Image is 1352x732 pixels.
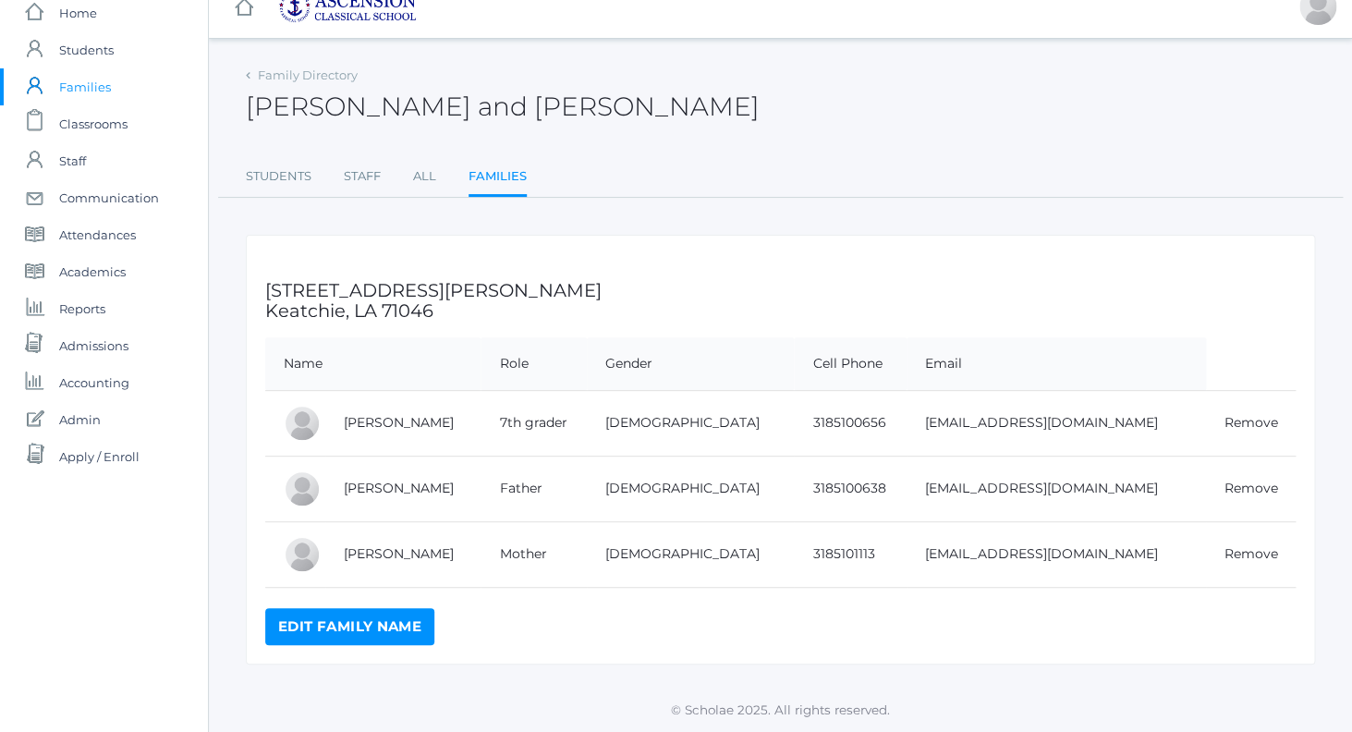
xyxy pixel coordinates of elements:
[59,327,128,364] span: Admissions
[59,438,140,475] span: Apply / Enroll
[265,608,434,645] a: Edit Family Name
[284,470,321,507] div: Phillip Bentzler
[481,521,587,587] td: Mother
[812,480,885,496] a: 3185100638
[265,337,481,391] th: Name
[1224,545,1278,562] a: Remove
[344,414,454,431] a: [PERSON_NAME]
[907,456,1206,521] td: [EMAIL_ADDRESS][DOMAIN_NAME]
[265,281,1296,321] h3: [STREET_ADDRESS][PERSON_NAME] Keatchie, LA 71046
[907,390,1206,456] td: [EMAIL_ADDRESS][DOMAIN_NAME]
[59,216,136,253] span: Attendances
[1224,414,1278,431] a: Remove
[469,158,527,198] a: Families
[59,105,128,142] span: Classrooms
[284,536,321,573] div: Sandra Bentzler
[59,68,111,105] span: Families
[812,545,874,562] a: 3185101113
[258,67,358,82] a: Family Directory
[481,390,587,456] td: 7th grader
[59,290,105,327] span: Reports
[59,142,86,179] span: Staff
[284,405,321,442] div: Samuel Bentzler
[209,701,1352,719] p: © Scholae 2025. All rights reserved.
[907,521,1206,587] td: [EMAIL_ADDRESS][DOMAIN_NAME]
[246,158,311,195] a: Students
[794,337,907,391] th: Cell Phone
[59,31,114,68] span: Students
[246,92,760,121] h2: [PERSON_NAME] and [PERSON_NAME]
[481,456,587,521] td: Father
[344,158,381,195] a: Staff
[481,337,587,391] th: Role
[59,253,126,290] span: Academics
[907,337,1206,391] th: Email
[413,158,436,195] a: All
[344,480,454,496] a: [PERSON_NAME]
[587,390,794,456] td: [DEMOGRAPHIC_DATA]
[1224,480,1278,496] a: Remove
[587,521,794,587] td: [DEMOGRAPHIC_DATA]
[344,545,454,562] a: [PERSON_NAME]
[812,414,885,431] a: 3185100656
[59,401,101,438] span: Admin
[587,337,794,391] th: Gender
[59,364,129,401] span: Accounting
[59,179,159,216] span: Communication
[587,456,794,521] td: [DEMOGRAPHIC_DATA]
